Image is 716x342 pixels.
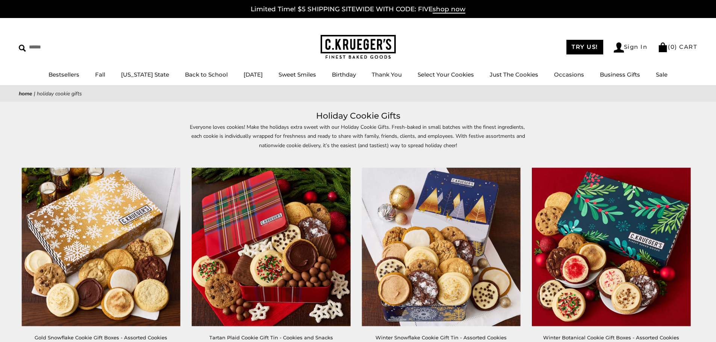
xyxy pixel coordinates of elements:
a: [US_STATE] State [121,71,169,78]
a: [DATE] [244,71,263,78]
input: Search [19,41,108,53]
a: Thank You [372,71,402,78]
img: Search [19,45,26,52]
span: | [34,90,35,97]
a: TRY US! [566,40,603,54]
a: Birthday [332,71,356,78]
nav: breadcrumbs [19,89,697,98]
a: Gold Snowflake Cookie Gift Boxes - Assorted Cookies [35,334,167,340]
img: C.KRUEGER'S [321,35,396,59]
span: Holiday Cookie Gifts [37,90,82,97]
a: Select Your Cookies [418,71,474,78]
img: Gold Snowflake Cookie Gift Boxes - Assorted Cookies [22,167,180,326]
img: Bag [658,42,668,52]
span: 0 [671,43,675,50]
p: Everyone loves cookies! Make the holidays extra sweet with our Holiday Cookie Gifts. Fresh-baked ... [185,123,531,160]
a: Sale [656,71,668,78]
h1: Holiday Cookie Gifts [30,109,686,123]
a: Sign In [614,42,648,53]
a: (0) CART [658,43,697,50]
a: Fall [95,71,105,78]
a: Back to School [185,71,228,78]
img: Account [614,42,624,53]
img: Winter Snowflake Cookie Gift Tin - Assorted Cookies [362,167,521,326]
a: Tartan Plaid Cookie Gift Tin - Cookies and Snacks [209,334,333,340]
span: shop now [433,5,465,14]
a: Winter Botanical Cookie Gift Boxes - Assorted Cookies [543,334,679,340]
a: Business Gifts [600,71,640,78]
a: Bestsellers [48,71,79,78]
a: Sweet Smiles [279,71,316,78]
a: Occasions [554,71,584,78]
a: Home [19,90,32,97]
img: Winter Botanical Cookie Gift Boxes - Assorted Cookies [532,167,690,326]
img: Tartan Plaid Cookie Gift Tin - Cookies and Snacks [192,167,350,326]
a: Winter Snowflake Cookie Gift Tin - Assorted Cookies [375,334,507,340]
a: Limited Time! $5 SHIPPING SITEWIDE WITH CODE: FIVEshop now [251,5,465,14]
a: Just The Cookies [490,71,538,78]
